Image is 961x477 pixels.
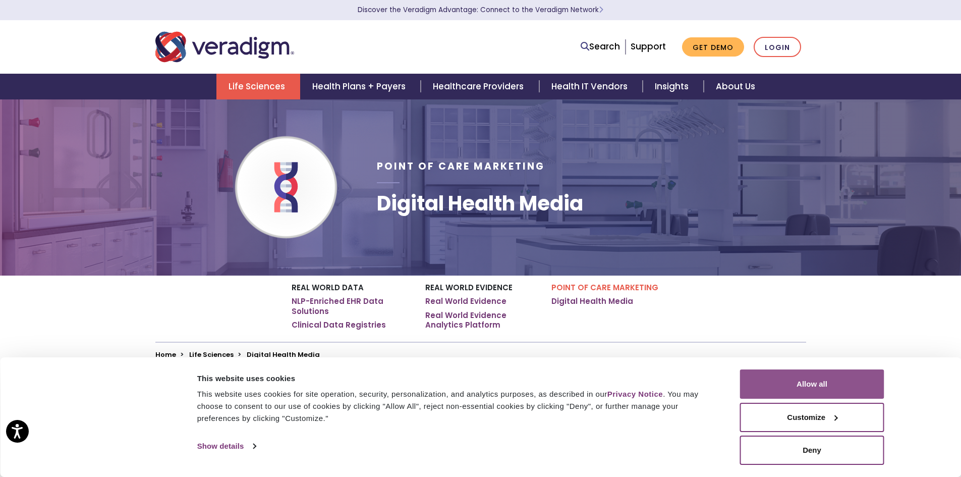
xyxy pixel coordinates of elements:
a: Login [754,37,801,58]
button: Allow all [740,369,884,399]
a: Clinical Data Registries [292,320,386,330]
a: Privacy Notice [607,390,663,398]
img: Veradigm logo [155,30,294,64]
a: Life Sciences [216,74,300,99]
a: Digital Health Media [551,296,633,306]
div: This website uses cookies for site operation, security, personalization, and analytics purposes, ... [197,388,717,425]
div: This website uses cookies [197,373,717,385]
a: Discover the Veradigm Advantage: Connect to the Veradigm NetworkLearn More [358,5,603,15]
a: Real World Evidence Analytics Platform [425,310,536,330]
a: Show details [197,439,256,454]
a: Health Plans + Payers [300,74,421,99]
a: Healthcare Providers [421,74,539,99]
a: NLP-Enriched EHR Data Solutions [292,296,410,316]
a: Health IT Vendors [539,74,643,99]
span: Point of Care Marketing [377,160,545,173]
a: Get Demo [682,37,744,57]
h1: Digital Health Media [377,191,583,216]
a: Insights [643,74,704,99]
a: Support [631,40,666,52]
span: Learn More [599,5,603,15]
a: Search [581,40,620,54]
a: About Us [704,74,767,99]
button: Deny [740,436,884,465]
button: Customize [740,403,884,432]
a: Real World Evidence [425,296,506,306]
a: Life Sciences [189,350,234,359]
a: Home [155,350,176,359]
